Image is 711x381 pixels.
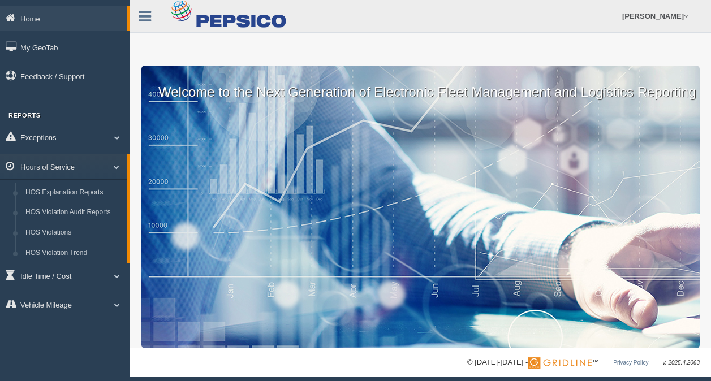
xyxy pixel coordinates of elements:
a: HOS Explanation Reports [20,183,127,203]
div: © [DATE]-[DATE] - ™ [467,357,700,369]
span: v. 2025.4.2063 [663,360,700,366]
a: Privacy Policy [613,360,648,366]
img: Gridline [528,357,592,369]
a: HOS Violation Trend [20,243,127,263]
a: HOS Violations [20,223,127,243]
p: Welcome to the Next Generation of Electronic Fleet Management and Logistics Reporting [141,66,700,102]
a: HOS Violation Audit Reports [20,202,127,223]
